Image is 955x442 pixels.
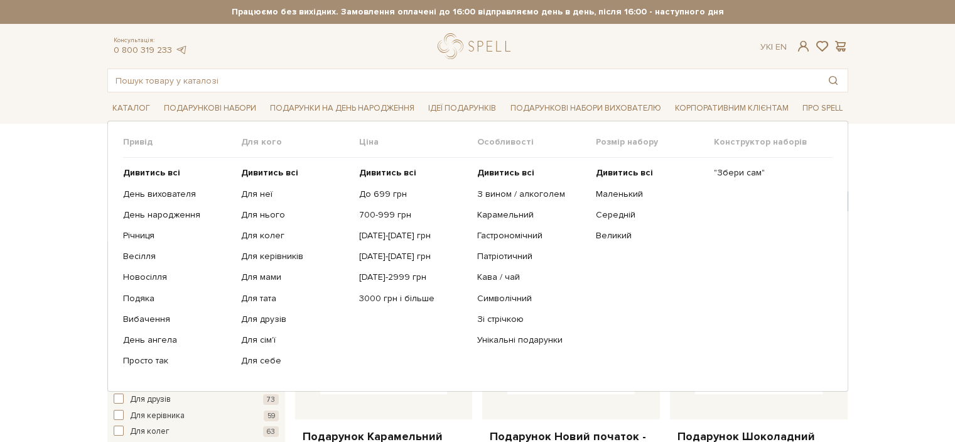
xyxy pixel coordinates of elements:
[477,136,595,148] span: Особливості
[241,272,350,283] a: Для мами
[107,6,848,18] strong: Працюємо без вихідних. Замовлення оплачені до 16:00 відправляємо день в день, після 16:00 - насту...
[670,97,794,119] a: Корпоративним клієнтам
[123,272,232,283] a: Новосілля
[477,189,586,200] a: З вином / алкоголем
[123,251,232,262] a: Весілля
[477,293,586,304] a: Символічний
[596,230,704,241] a: Великий
[596,189,704,200] a: Маленький
[241,209,350,221] a: Для нього
[359,293,468,304] a: 3000 грн і більше
[797,99,848,118] a: Про Spell
[130,426,170,438] span: Для колег
[505,97,666,119] a: Подарункові набори вихователю
[108,69,819,92] input: Пошук товару у каталозі
[359,251,468,262] a: [DATE]-[DATE] грн
[114,36,188,45] span: Консультація:
[123,314,232,325] a: Вибачення
[423,99,501,118] a: Ідеї подарунків
[241,334,350,346] a: Для сім'ї
[241,167,350,179] a: Дивитись всі
[241,251,350,262] a: Для керівників
[114,394,279,406] button: Для друзів 73
[114,426,279,438] button: Для колег 63
[477,167,534,178] b: Дивитись всі
[123,167,180,178] b: Дивитись всі
[241,355,350,367] a: Для себе
[265,99,419,118] a: Подарунки на День народження
[264,411,279,421] span: 59
[241,293,350,304] a: Для тата
[130,410,185,423] span: Для керівника
[819,69,848,92] button: Пошук товару у каталозі
[114,45,172,55] a: 0 800 319 233
[714,167,823,179] a: "Збери сам"
[107,99,155,118] a: Каталог
[241,314,350,325] a: Для друзів
[477,209,586,221] a: Карамельний
[596,136,714,148] span: Розмір набору
[241,136,359,148] span: Для кого
[123,136,241,148] span: Привід
[123,230,232,241] a: Річниця
[438,33,516,59] a: logo
[359,189,468,200] a: До 699 грн
[123,189,232,200] a: День вихователя
[159,99,261,118] a: Подарункові набори
[263,394,279,405] span: 73
[241,167,298,178] b: Дивитись всі
[123,355,232,367] a: Просто так
[123,334,232,346] a: День ангела
[359,167,416,178] b: Дивитись всі
[107,121,848,392] div: Каталог
[775,41,787,52] a: En
[123,293,232,304] a: Подяка
[359,167,468,179] a: Дивитись всі
[359,230,468,241] a: [DATE]-[DATE] грн
[596,167,704,179] a: Дивитись всі
[241,189,350,200] a: Для неї
[123,209,232,221] a: День народження
[477,334,586,346] a: Унікальні подарунки
[760,41,787,53] div: Ук
[359,136,477,148] span: Ціна
[596,209,704,221] a: Середній
[359,272,468,283] a: [DATE]-2999 грн
[114,410,279,423] button: Для керівника 59
[359,209,468,221] a: 700-999 грн
[714,136,832,148] span: Конструктор наборів
[596,167,653,178] b: Дивитись всі
[477,230,586,241] a: Гастрономічний
[130,394,171,406] span: Для друзів
[477,167,586,179] a: Дивитись всі
[123,167,232,179] a: Дивитись всі
[241,230,350,241] a: Для колег
[477,272,586,283] a: Кава / чай
[477,314,586,325] a: Зі стрічкою
[263,426,279,437] span: 63
[771,41,773,52] span: |
[175,45,188,55] a: telegram
[477,251,586,262] a: Патріотичний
